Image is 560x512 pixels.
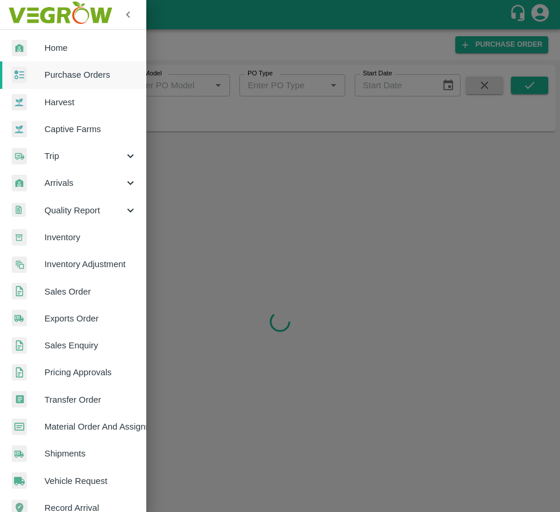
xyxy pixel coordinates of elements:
span: Quality Report [44,204,124,217]
img: reciept [12,67,27,84]
span: Material Order And Assignment [44,420,137,433]
img: shipments [12,310,27,327]
span: Sales Enquiry [44,339,137,352]
img: harvest [12,120,27,138]
span: Trip [44,150,124,162]
span: Home [44,41,137,54]
span: Arrivals [44,177,124,189]
img: sales [12,283,27,300]
span: Captive Farms [44,123,137,136]
img: whTransfer [12,391,27,408]
span: Purchase Orders [44,68,137,81]
img: whArrival [12,175,27,192]
img: sales [12,337,27,354]
img: inventory [12,256,27,273]
img: centralMaterial [12,418,27,435]
span: Shipments [44,447,137,460]
img: vehicle [12,472,27,489]
span: Sales Order [44,285,137,298]
span: Exports Order [44,312,137,325]
span: Inventory [44,231,137,244]
img: delivery [12,148,27,165]
img: sales [12,364,27,381]
span: Inventory Adjustment [44,258,137,271]
span: Transfer Order [44,393,137,406]
span: Vehicle Request [44,475,137,487]
img: whInventory [12,229,27,246]
span: Pricing Approvals [44,366,137,379]
img: harvest [12,94,27,111]
img: whArrival [12,40,27,57]
img: shipments [12,445,27,462]
img: qualityReport [12,203,26,217]
span: Harvest [44,96,137,109]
